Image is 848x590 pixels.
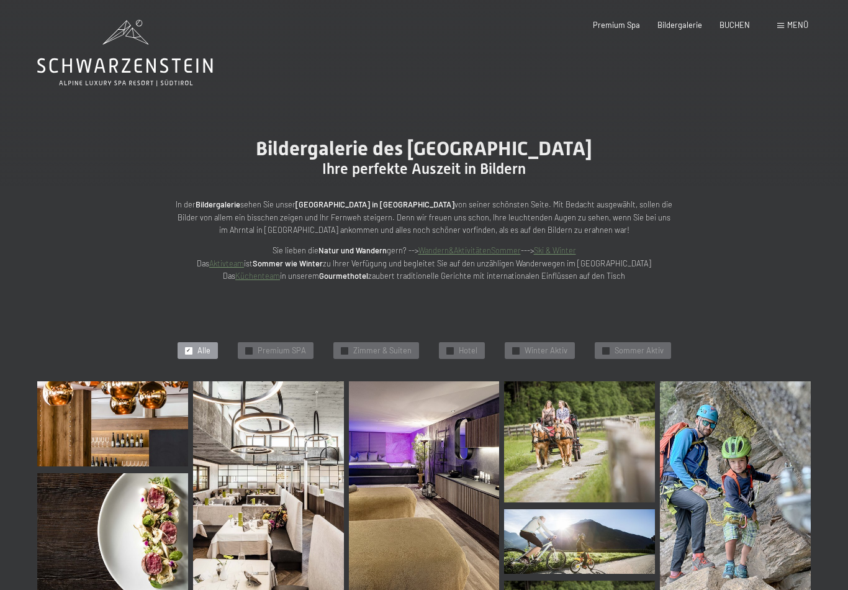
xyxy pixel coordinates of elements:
span: ✓ [186,347,191,354]
span: ✓ [342,347,346,354]
strong: Gourmethotel [319,271,368,281]
span: Bildergalerie des [GEOGRAPHIC_DATA] [256,137,592,160]
a: Bildergalerie [657,20,702,30]
span: Sommer Aktiv [615,345,664,356]
span: ✓ [448,347,452,354]
span: ✓ [513,347,518,354]
a: Aktivteam [209,258,244,268]
img: Bildergalerie [504,381,655,502]
span: Zimmer & Suiten [353,345,412,356]
span: ✓ [603,347,608,354]
span: Hotel [459,345,477,356]
span: ✓ [246,347,251,354]
a: Küchenteam [235,271,280,281]
span: Ihre perfekte Auszeit in Bildern [322,160,526,178]
span: Premium SPA [258,345,306,356]
strong: Bildergalerie [196,199,240,209]
strong: Natur und Wandern [318,245,387,255]
a: BUCHEN [719,20,750,30]
strong: [GEOGRAPHIC_DATA] in [GEOGRAPHIC_DATA] [295,199,454,209]
p: Sie lieben die gern? --> ---> Das ist zu Ihrer Verfügung und begleitet Sie auf den unzähligen Wan... [176,244,672,282]
a: Wandern&AktivitätenSommer [418,245,521,255]
img: Bildergalerie [37,381,188,466]
span: Alle [197,345,210,356]
span: Menü [787,20,808,30]
strong: Sommer wie Winter [253,258,323,268]
a: Ski & Winter [534,245,576,255]
p: In der sehen Sie unser von seiner schönsten Seite. Mit Bedacht ausgewählt, sollen die Bilder von ... [176,198,672,236]
img: Bildergalerie [504,509,655,574]
a: Premium Spa [593,20,640,30]
span: Winter Aktiv [525,345,567,356]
